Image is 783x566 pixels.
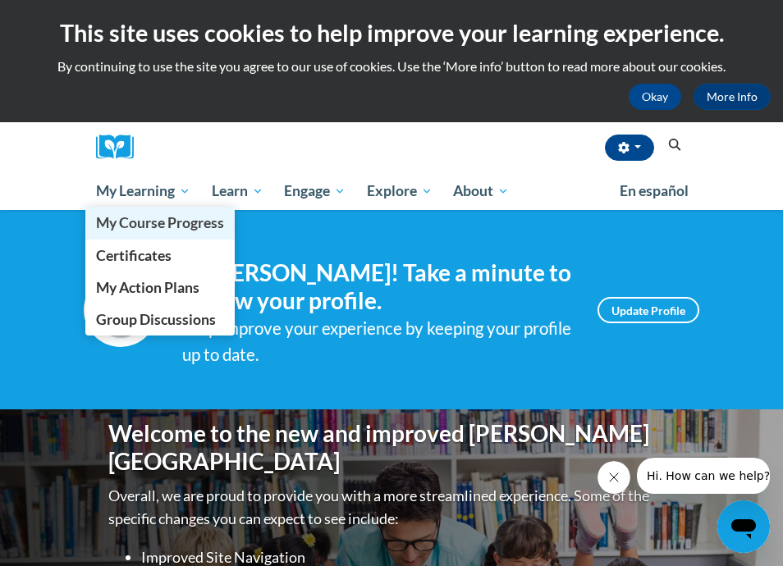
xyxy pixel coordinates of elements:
[96,135,145,160] a: Cox Campus
[96,181,190,201] span: My Learning
[85,172,201,210] a: My Learning
[356,172,443,210] a: Explore
[182,259,573,314] h4: Hi [PERSON_NAME]! Take a minute to review your profile.
[212,181,263,201] span: Learn
[96,279,199,296] span: My Action Plans
[637,458,770,494] iframe: Message from company
[662,135,687,155] button: Search
[85,272,235,304] a: My Action Plans
[96,135,145,160] img: Logo brand
[717,500,770,553] iframe: Button to launch messaging window
[85,304,235,335] a: Group Discussions
[443,172,520,210] a: About
[453,181,509,201] span: About
[694,84,771,110] a: More Info
[108,420,675,475] h1: Welcome to the new and improved [PERSON_NAME][GEOGRAPHIC_DATA]
[108,484,675,532] p: Overall, we are proud to provide you with a more streamlined experience. Some of the specific cha...
[12,16,771,49] h2: This site uses cookies to help improve your learning experience.
[96,247,172,264] span: Certificates
[620,182,689,199] span: En español
[609,174,699,208] a: En español
[84,172,699,210] div: Main menu
[598,461,630,494] iframe: Close message
[605,135,654,161] button: Account Settings
[96,311,216,328] span: Group Discussions
[201,172,274,210] a: Learn
[284,181,346,201] span: Engage
[598,297,699,323] a: Update Profile
[182,315,573,369] div: Help improve your experience by keeping your profile up to date.
[96,214,224,231] span: My Course Progress
[367,181,433,201] span: Explore
[273,172,356,210] a: Engage
[629,84,681,110] button: Okay
[12,57,771,75] p: By continuing to use the site you agree to our use of cookies. Use the ‘More info’ button to read...
[85,207,235,239] a: My Course Progress
[85,240,235,272] a: Certificates
[84,273,158,347] img: Profile Image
